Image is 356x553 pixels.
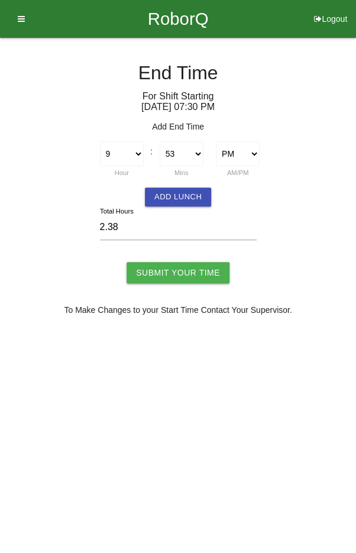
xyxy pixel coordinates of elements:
div: : [150,141,153,158]
label: Total Hours [100,206,134,216]
label: Hour [115,169,129,176]
label: AM/PM [227,169,249,176]
button: Add Lunch [145,187,211,206]
label: Mins [174,169,189,176]
input: Submit Your Time [127,262,229,283]
p: Add End Time [9,121,347,133]
h6: For Shift Starting [DATE] 07 : 30 PM [9,91,347,112]
p: To Make Changes to your Start Time Contact Your Supervisor. [9,304,347,316]
h4: End Time [9,63,347,83]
